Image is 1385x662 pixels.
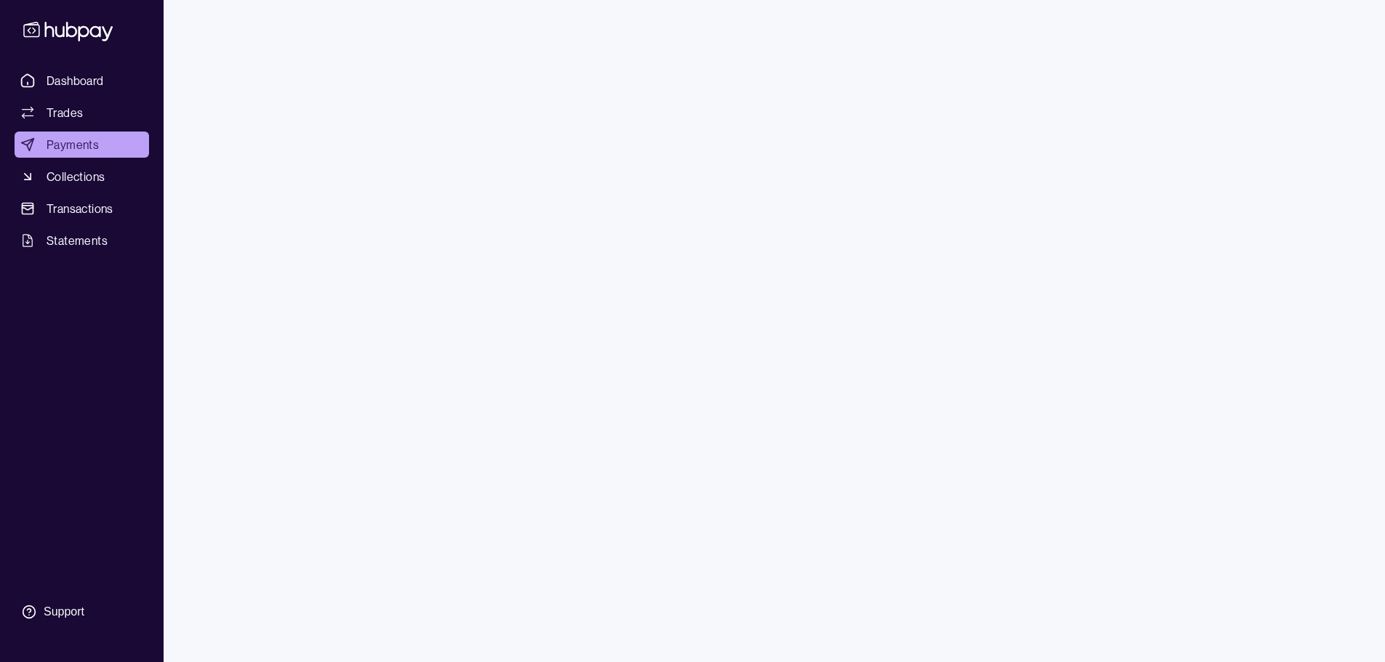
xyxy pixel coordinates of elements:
a: Statements [15,227,149,254]
span: Collections [47,168,105,185]
span: Dashboard [47,72,104,89]
a: Payments [15,132,149,158]
a: Trades [15,100,149,126]
a: Transactions [15,195,149,222]
a: Collections [15,164,149,190]
span: Payments [47,136,99,153]
a: Dashboard [15,68,149,94]
span: Statements [47,232,108,249]
div: Support [44,604,84,620]
span: Transactions [47,200,113,217]
a: Support [15,597,149,627]
span: Trades [47,104,83,121]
